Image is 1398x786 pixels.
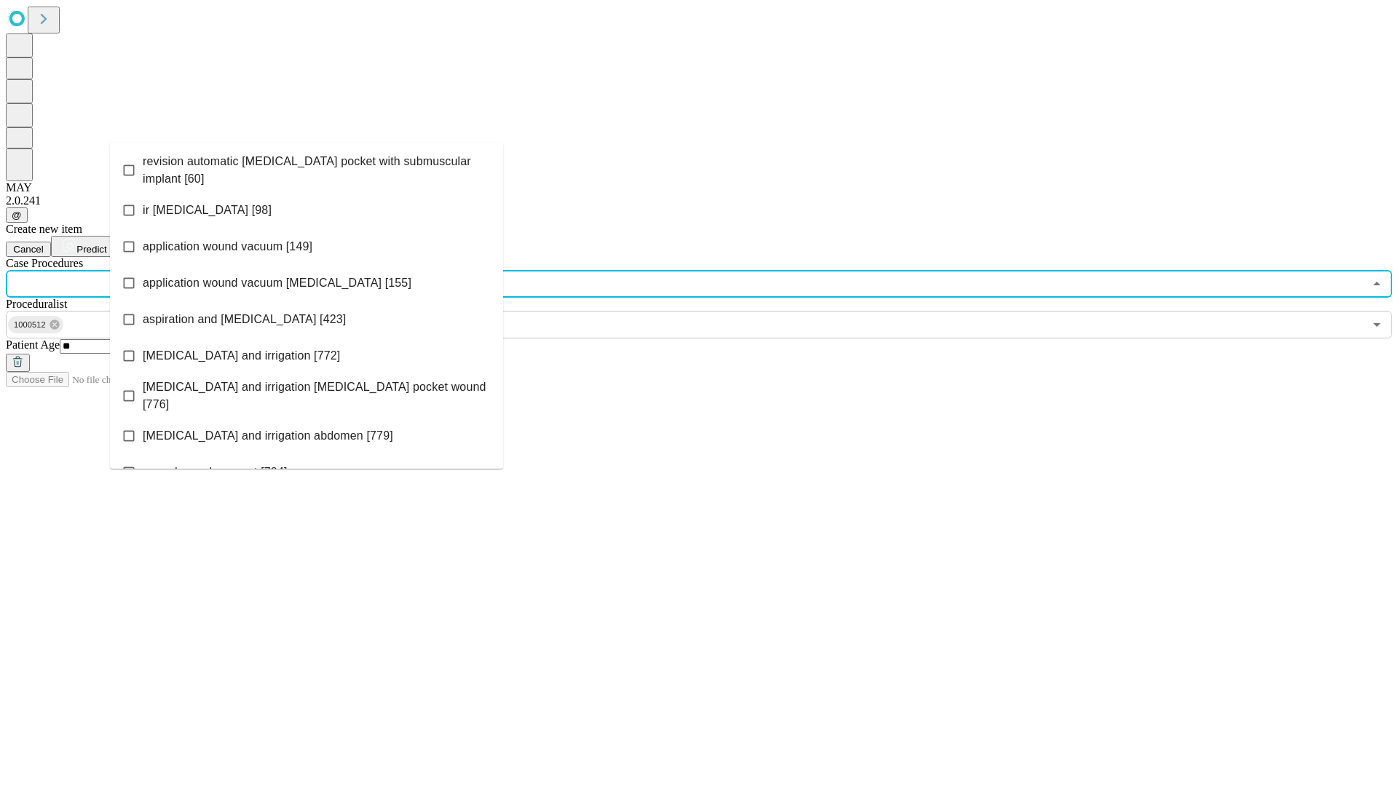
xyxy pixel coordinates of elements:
[143,274,411,292] span: application wound vacuum [MEDICAL_DATA] [155]
[143,202,272,219] span: ir [MEDICAL_DATA] [98]
[12,210,22,221] span: @
[6,223,82,235] span: Create new item
[8,317,52,333] span: 1000512
[143,378,491,413] span: [MEDICAL_DATA] and irrigation [MEDICAL_DATA] pocket wound [776]
[6,207,28,223] button: @
[143,311,346,328] span: aspiration and [MEDICAL_DATA] [423]
[8,316,63,333] div: 1000512
[1367,314,1387,335] button: Open
[143,464,288,481] span: wound vac placement [784]
[6,194,1392,207] div: 2.0.241
[6,338,60,351] span: Patient Age
[6,242,51,257] button: Cancel
[6,181,1392,194] div: MAY
[1367,274,1387,294] button: Close
[13,244,44,255] span: Cancel
[76,244,106,255] span: Predict
[6,298,67,310] span: Proceduralist
[143,427,393,445] span: [MEDICAL_DATA] and irrigation abdomen [779]
[143,153,491,188] span: revision automatic [MEDICAL_DATA] pocket with submuscular implant [60]
[6,257,83,269] span: Scheduled Procedure
[51,236,118,257] button: Predict
[143,347,340,365] span: [MEDICAL_DATA] and irrigation [772]
[143,238,312,255] span: application wound vacuum [149]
